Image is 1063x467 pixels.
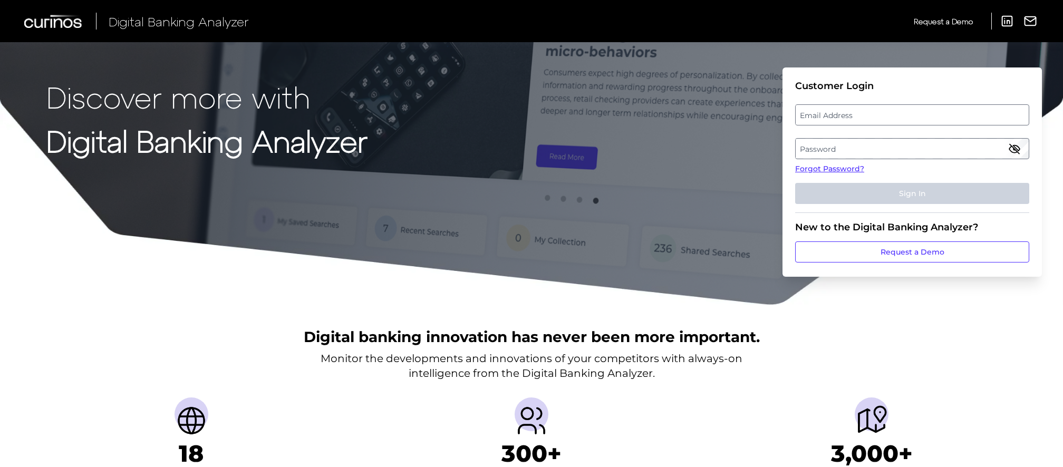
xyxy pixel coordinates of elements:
[795,163,1029,174] a: Forgot Password?
[175,404,208,437] img: Countries
[914,13,973,30] a: Request a Demo
[46,80,368,113] p: Discover more with
[796,139,1028,158] label: Password
[515,404,548,437] img: Providers
[46,123,368,158] strong: Digital Banking Analyzer
[914,17,973,26] span: Request a Demo
[109,14,249,29] span: Digital Banking Analyzer
[795,241,1029,262] a: Request a Demo
[795,183,1029,204] button: Sign In
[321,351,742,381] p: Monitor the developments and innovations of your competitors with always-on intelligence from the...
[796,105,1028,124] label: Email Address
[795,80,1029,92] div: Customer Login
[795,221,1029,233] div: New to the Digital Banking Analyzer?
[855,404,888,437] img: Journeys
[24,15,83,28] img: Curinos
[304,327,760,347] h2: Digital banking innovation has never been more important.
